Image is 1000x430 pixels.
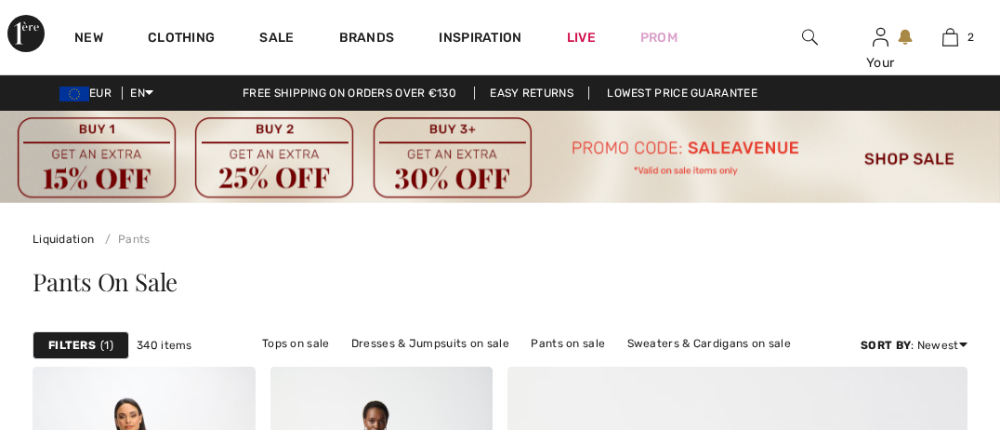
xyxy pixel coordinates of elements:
[337,356,498,380] a: Jackets & Blazers on sale
[861,339,911,352] strong: Sort By
[33,233,94,246] a: Liquidation
[342,331,519,356] a: Dresses & Jumpsuits on sale
[74,30,103,49] a: New
[640,28,678,47] a: Prom
[501,356,593,380] a: Skirts on sale
[596,356,716,380] a: Outerwear on sale
[521,331,614,356] a: Pants on sale
[567,28,596,47] a: Live
[439,30,521,49] span: Inspiration
[942,26,958,48] img: My Bag
[137,337,192,354] span: 340 items
[48,337,96,354] strong: Filters
[59,87,119,100] span: EUR
[592,87,772,100] a: Lowest Price Guarantee
[846,53,914,73] div: Your
[873,28,888,46] a: Sign In
[98,233,151,246] a: Pants
[148,30,215,49] a: Clothing
[228,87,471,100] a: Free shipping on orders over €130
[802,26,818,48] img: search the website
[967,29,974,46] span: 2
[7,15,45,52] img: 1ère Avenue
[873,26,888,48] img: My Info
[916,26,984,48] a: 2
[33,265,178,298] span: Pants On Sale
[618,331,800,356] a: Sweaters & Cardigans on sale
[59,87,89,101] img: Euro
[259,30,294,49] a: Sale
[253,331,339,356] a: Tops on sale
[339,30,395,49] a: Brands
[130,87,153,100] span: EN
[861,337,967,354] div: : Newest
[100,337,113,354] span: 1
[474,87,589,100] a: Easy Returns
